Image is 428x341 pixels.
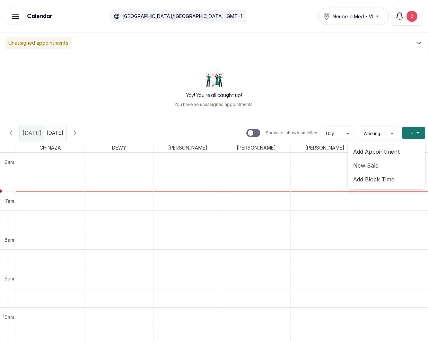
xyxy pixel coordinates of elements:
[318,8,389,25] button: Neubelle Med - VI
[1,314,16,321] div: 10am
[364,131,380,136] span: Working
[3,197,16,205] div: 7am
[353,175,420,183] span: Add Block Time
[20,125,44,141] div: [DATE]
[23,129,41,137] span: [DATE]
[38,143,62,152] span: CHINAZA
[353,161,420,170] span: New Sale
[410,129,413,136] span: +
[402,127,425,139] button: +
[27,12,52,20] h1: Calendar
[3,159,16,166] div: 6am
[407,11,417,22] div: 2
[348,142,425,189] div: +
[3,236,16,243] div: 8am
[3,275,16,282] div: 9am
[6,37,71,49] p: Unassigned appointments
[266,130,317,136] p: Show no-show/cancelled
[323,131,352,136] button: Day
[392,7,421,26] button: 2
[235,143,277,152] span: [PERSON_NAME]
[227,13,242,20] p: GMT+1
[167,143,209,152] span: [PERSON_NAME]
[353,147,420,156] span: Add Appointment
[361,131,396,136] button: Working
[174,102,254,107] p: You have no unassigned appointments.
[186,92,242,99] h2: Yay! You’re all caught up!
[111,143,128,152] span: DEWY
[122,13,224,20] p: [GEOGRAPHIC_DATA]/[GEOGRAPHIC_DATA]
[333,13,373,20] span: Neubelle Med - VI
[326,131,334,136] span: Day
[304,143,346,152] span: [PERSON_NAME]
